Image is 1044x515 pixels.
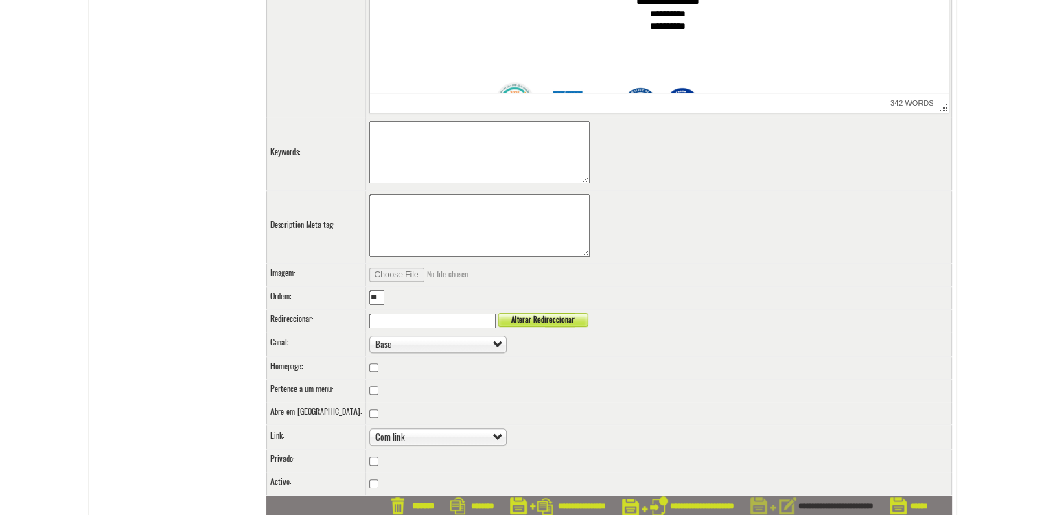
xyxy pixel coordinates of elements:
[498,313,588,327] button: Alterar Redireccionar
[266,190,365,264] td: :
[375,429,488,446] span: Com link
[266,450,365,472] td: :
[270,430,283,442] label: Link
[266,264,365,286] td: :
[266,309,365,332] td: :
[270,406,360,417] label: Abre em [GEOGRAPHIC_DATA]
[270,453,293,465] label: Privado
[266,117,365,190] td: :
[270,336,287,348] label: Canal
[270,290,290,302] label: Ordem
[266,425,365,450] td: :
[266,286,365,309] td: :
[270,146,299,158] label: Keywords
[270,267,294,279] label: Imagem
[266,379,365,402] td: :
[498,313,575,327] span: Alterar Redireccionar
[270,383,332,395] label: Pertence a um menu
[270,476,290,488] label: Activo
[890,93,934,113] span: 342 words
[266,472,365,495] td: :
[266,356,365,379] td: :
[375,336,488,353] span: Base
[266,402,365,425] td: :
[270,313,312,325] label: Redireccionar
[266,332,365,356] td: :
[270,360,301,372] label: Homepage
[270,219,333,231] label: Description Meta tag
